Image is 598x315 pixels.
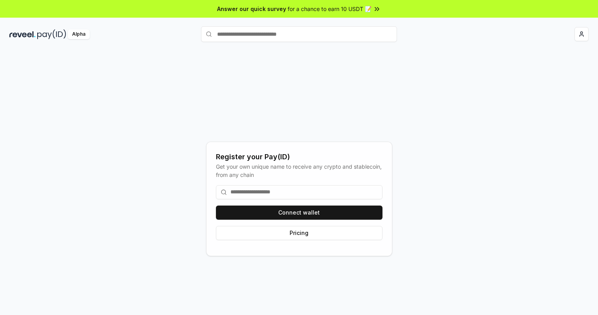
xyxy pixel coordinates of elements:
button: Pricing [216,226,382,240]
button: Connect wallet [216,206,382,220]
span: for a chance to earn 10 USDT 📝 [288,5,371,13]
div: Alpha [68,29,90,39]
div: Get your own unique name to receive any crypto and stablecoin, from any chain [216,162,382,179]
img: reveel_dark [9,29,36,39]
div: Register your Pay(ID) [216,151,382,162]
img: pay_id [37,29,66,39]
span: Answer our quick survey [217,5,286,13]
